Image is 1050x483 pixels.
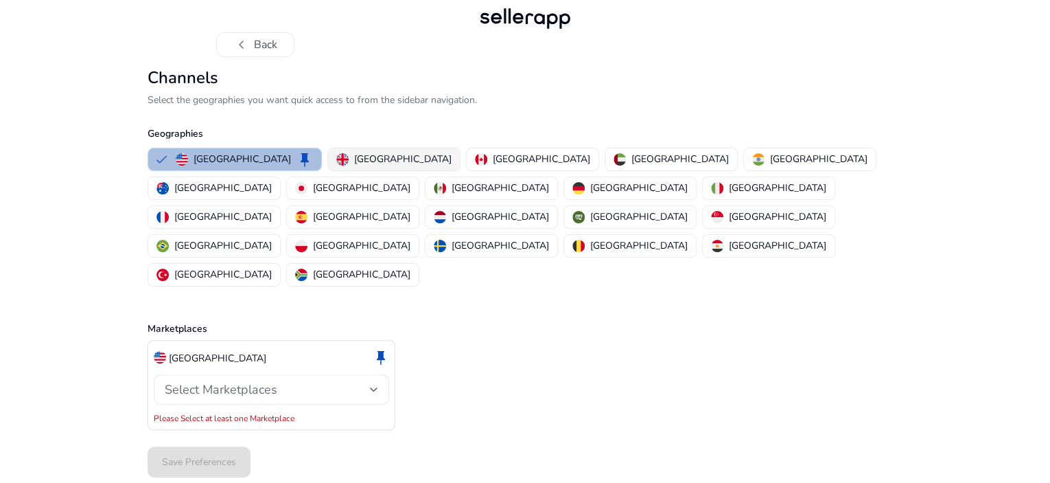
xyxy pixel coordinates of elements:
[233,36,250,53] span: chevron_left
[295,240,307,252] img: pl.svg
[148,322,902,336] p: Marketplaces
[729,210,826,224] p: [GEOGRAPHIC_DATA]
[174,267,272,282] p: [GEOGRAPHIC_DATA]
[296,151,313,168] span: keep
[336,153,349,166] img: uk.svg
[156,182,169,194] img: au.svg
[572,182,585,194] img: de.svg
[313,238,410,253] p: [GEOGRAPHIC_DATA]
[590,210,688,224] p: [GEOGRAPHIC_DATA]
[572,211,585,223] img: sa.svg
[154,410,389,424] mat-error: Please Select at least one Marketplace
[711,240,723,252] img: eg.svg
[752,153,765,166] img: in.svg
[475,153,487,166] img: ca.svg
[493,152,590,166] p: [GEOGRAPHIC_DATA]
[169,351,266,366] p: [GEOGRAPHIC_DATA]
[295,269,307,281] img: za.svg
[711,211,723,223] img: sg.svg
[313,210,410,224] p: [GEOGRAPHIC_DATA]
[313,181,410,195] p: [GEOGRAPHIC_DATA]
[452,181,549,195] p: [GEOGRAPHIC_DATA]
[434,240,446,252] img: se.svg
[156,240,169,252] img: br.svg
[156,211,169,223] img: fr.svg
[295,211,307,223] img: es.svg
[174,238,272,253] p: [GEOGRAPHIC_DATA]
[614,153,626,166] img: ae.svg
[354,152,452,166] p: [GEOGRAPHIC_DATA]
[711,182,723,194] img: it.svg
[174,181,272,195] p: [GEOGRAPHIC_DATA]
[156,269,169,281] img: tr.svg
[313,267,410,282] p: [GEOGRAPHIC_DATA]
[216,32,294,57] button: chevron_leftBack
[434,182,446,194] img: mx.svg
[770,152,867,166] p: [GEOGRAPHIC_DATA]
[174,210,272,224] p: [GEOGRAPHIC_DATA]
[176,153,188,166] img: us.svg
[194,152,291,166] p: [GEOGRAPHIC_DATA]
[631,152,729,166] p: [GEOGRAPHIC_DATA]
[148,93,902,107] p: Select the geographies you want quick access to from the sidebar navigation.
[295,182,307,194] img: jp.svg
[590,181,688,195] p: [GEOGRAPHIC_DATA]
[452,210,549,224] p: [GEOGRAPHIC_DATA]
[590,238,688,253] p: [GEOGRAPHIC_DATA]
[452,238,549,253] p: [GEOGRAPHIC_DATA]
[373,349,389,366] span: keep
[165,381,277,398] span: Select Marketplaces
[148,68,902,88] h2: Channels
[572,240,585,252] img: be.svg
[148,126,902,141] p: Geographies
[729,238,826,253] p: [GEOGRAPHIC_DATA]
[434,211,446,223] img: nl.svg
[729,181,826,195] p: [GEOGRAPHIC_DATA]
[154,351,166,363] img: us.svg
